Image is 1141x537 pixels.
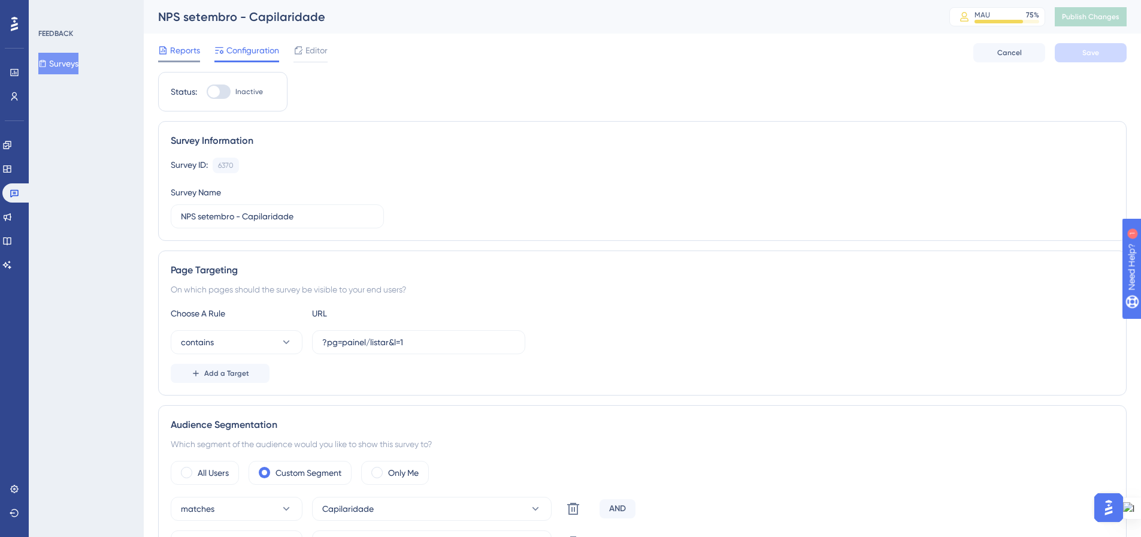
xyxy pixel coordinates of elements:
div: MAU [974,10,990,20]
span: Editor [305,43,328,58]
button: Save [1055,43,1127,62]
span: matches [181,502,214,516]
button: matches [171,497,302,521]
div: On which pages should the survey be visible to your end users? [171,282,1114,297]
div: Page Targeting [171,263,1114,277]
span: Configuration [226,43,279,58]
span: Add a Target [204,369,249,378]
div: 1 [83,6,87,16]
span: Inactive [235,87,263,96]
iframe: UserGuiding AI Assistant Launcher [1091,490,1127,526]
input: yourwebsite.com/path [322,336,515,349]
div: Survey Information [171,134,1114,148]
button: contains [171,330,302,354]
span: Publish Changes [1062,12,1119,22]
label: Custom Segment [276,466,341,480]
div: NPS setembro - Capilaridade [158,8,919,25]
span: contains [181,335,214,349]
span: Need Help? [28,3,75,17]
button: Publish Changes [1055,7,1127,26]
label: Only Me [388,466,419,480]
span: Capilaridade [322,502,374,516]
div: Survey ID: [171,158,208,173]
div: Status: [171,85,197,99]
button: Capilaridade [312,497,552,521]
button: Cancel [973,43,1045,62]
label: All Users [198,466,229,480]
div: Audience Segmentation [171,418,1114,432]
div: Survey Name [171,185,221,200]
span: Cancel [997,48,1022,58]
div: Choose A Rule [171,306,302,321]
button: Surveys [38,53,78,74]
button: Add a Target [171,364,270,383]
div: FEEDBACK [38,29,73,38]
div: Which segment of the audience would you like to show this survey to? [171,437,1114,451]
div: AND [600,499,635,518]
input: Type your Survey name [181,210,374,223]
div: 75 % [1026,10,1039,20]
span: Save [1082,48,1099,58]
span: Reports [170,43,200,58]
div: 6370 [218,161,234,170]
div: URL [312,306,444,321]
